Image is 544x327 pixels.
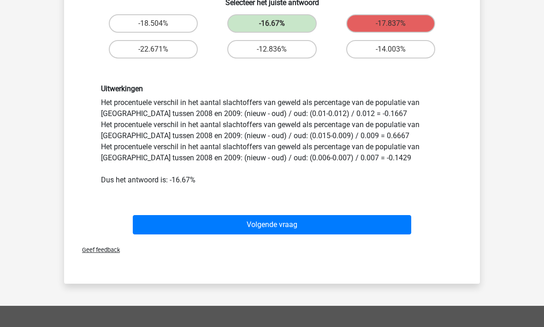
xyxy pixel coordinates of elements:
label: -12.836% [227,41,316,59]
button: Volgende vraag [133,216,412,235]
label: -14.003% [346,41,435,59]
label: -17.837% [346,15,435,33]
label: -16.67% [227,15,316,33]
div: Het procentuele verschil in het aantal slachtoffers van geweld als percentage van de populatie va... [94,85,450,186]
h6: Uitwerkingen [101,85,443,93]
label: -22.671% [109,41,198,59]
span: Geef feedback [75,247,120,254]
label: -18.504% [109,15,198,33]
